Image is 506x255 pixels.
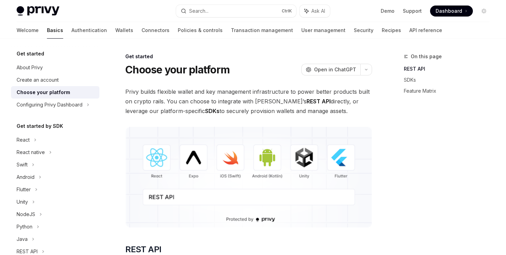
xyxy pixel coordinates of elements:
div: Java [17,235,28,243]
div: Create an account [17,76,59,84]
a: Welcome [17,22,39,39]
button: Open in ChatGPT [301,64,360,75]
span: Dashboard [436,8,462,14]
div: Choose your platform [17,88,70,96]
span: REST API [125,244,161,255]
div: About Privy [17,63,43,72]
strong: SDKs [205,108,220,114]
a: Security [354,22,373,39]
div: Android [17,173,35,181]
a: REST API [404,63,495,74]
div: Flutter [17,185,31,194]
span: Ask AI [311,8,325,14]
a: Create an account [11,74,99,86]
a: Policies & controls [178,22,223,39]
a: Demo [381,8,395,14]
a: User management [301,22,346,39]
div: Search... [189,7,208,15]
div: React native [17,148,45,156]
button: Ask AI [300,5,330,17]
span: Open in ChatGPT [314,66,356,73]
div: Unity [17,198,28,206]
h5: Get started [17,50,44,58]
a: Support [403,8,422,14]
h1: Choose your platform [125,63,230,76]
a: Dashboard [430,6,473,17]
div: Python [17,223,32,231]
a: Transaction management [231,22,293,39]
button: Toggle dark mode [478,6,489,17]
a: Choose your platform [11,86,99,99]
a: Authentication [71,22,107,39]
a: Wallets [115,22,133,39]
a: Connectors [142,22,169,39]
div: Swift [17,161,28,169]
div: Get started [125,53,372,60]
span: Privy builds flexible wallet and key management infrastructure to power better products built on ... [125,87,372,116]
img: light logo [17,6,59,16]
a: API reference [409,22,442,39]
button: Search...CtrlK [176,5,296,17]
div: NodeJS [17,210,35,218]
a: Feature Matrix [404,85,495,96]
h5: Get started by SDK [17,122,63,130]
a: Recipes [382,22,401,39]
a: About Privy [11,61,99,74]
span: Ctrl K [282,8,292,14]
span: On this page [411,52,442,61]
img: images/Platform2.png [125,127,372,227]
strong: REST API [306,98,331,105]
a: Basics [47,22,63,39]
div: React [17,136,30,144]
a: SDKs [404,74,495,85]
div: Configuring Privy Dashboard [17,101,82,109]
